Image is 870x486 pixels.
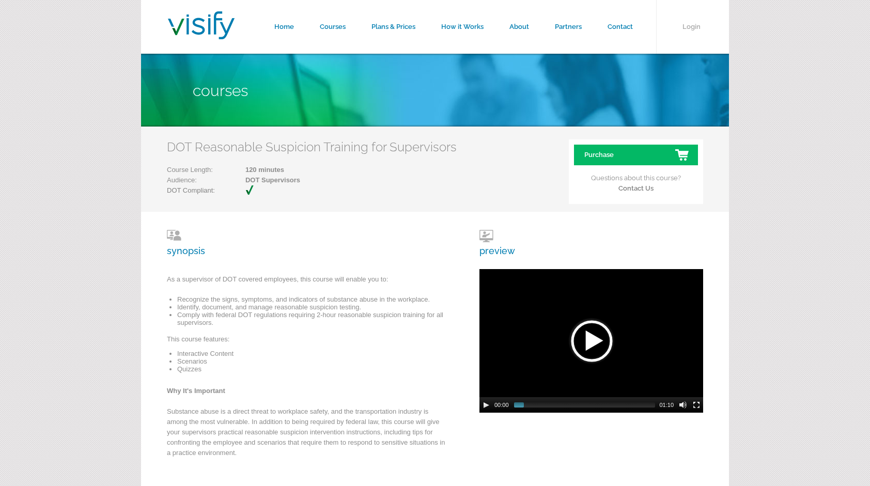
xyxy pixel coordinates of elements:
[494,402,509,408] span: 00:00
[692,401,701,409] button: Fullscreen
[213,165,300,175] span: 120 minutes
[177,357,446,365] li: Scenarios
[479,230,515,256] h3: preview
[167,274,446,290] p: As a supervisor of DOT covered employees, this course will enable you to:
[167,165,300,175] p: Course Length:
[574,165,698,194] p: Questions about this course?
[167,334,446,350] p: This course features:
[177,303,446,311] li: Identify, document, and manage reasonable suspicion testing.
[167,230,446,256] h3: synopsis
[167,406,446,463] p: Substance abuse is a direct threat to workplace safety, and the transportation industry is among ...
[167,387,225,395] strong: Why It's Important
[177,365,446,373] li: Quizzes
[574,145,698,165] a: Purchase
[659,402,674,408] span: 01:10
[167,175,300,185] p: Audience:
[168,27,235,42] a: Visify Training
[213,175,300,185] span: DOT Supervisors
[177,295,446,303] li: Recognize the signs, symptoms, and indicators of substance abuse in the workplace.
[618,184,654,192] a: Contact Us
[177,350,446,357] li: Interactive Content
[679,401,687,409] button: Mute Toggle
[177,311,446,326] li: Comply with federal DOT regulations requiring 2-hour reasonable suspicion training for all superv...
[167,139,457,154] h2: DOT Reasonable Suspicion Training for Supervisors
[168,11,235,39] img: Visify Training
[193,82,248,100] span: Courses
[167,185,265,196] p: DOT Compliant:
[482,401,490,409] button: Play/Pause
